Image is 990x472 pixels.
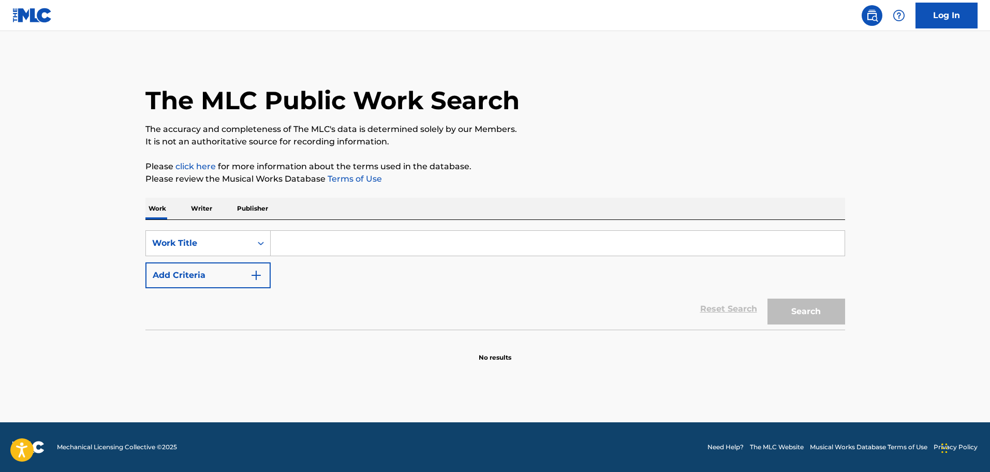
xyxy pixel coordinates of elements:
[145,198,169,219] p: Work
[479,341,511,362] p: No results
[145,262,271,288] button: Add Criteria
[810,443,927,452] a: Musical Works Database Terms of Use
[893,9,905,22] img: help
[941,433,948,464] div: Arrastrar
[188,198,215,219] p: Writer
[889,5,909,26] div: Help
[938,422,990,472] div: Widget de chat
[326,174,382,184] a: Terms of Use
[934,443,978,452] a: Privacy Policy
[707,443,744,452] a: Need Help?
[866,9,878,22] img: search
[175,161,216,171] a: click here
[234,198,271,219] p: Publisher
[12,441,45,453] img: logo
[145,123,845,136] p: The accuracy and completeness of The MLC's data is determined solely by our Members.
[145,173,845,185] p: Please review the Musical Works Database
[145,230,845,330] form: Search Form
[57,443,177,452] span: Mechanical Licensing Collective © 2025
[915,3,978,28] a: Log In
[152,237,245,249] div: Work Title
[862,5,882,26] a: Public Search
[938,422,990,472] iframe: Chat Widget
[145,136,845,148] p: It is not an authoritative source for recording information.
[145,85,520,116] h1: The MLC Public Work Search
[145,160,845,173] p: Please for more information about the terms used in the database.
[12,8,52,23] img: MLC Logo
[250,269,262,282] img: 9d2ae6d4665cec9f34b9.svg
[750,443,804,452] a: The MLC Website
